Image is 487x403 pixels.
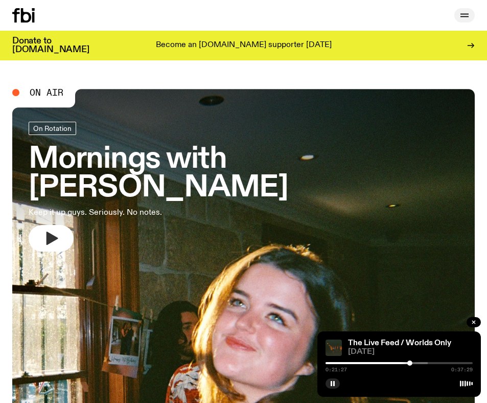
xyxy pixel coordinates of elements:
span: 0:21:27 [326,367,347,372]
img: A grainy film image of shadowy band figures on stage, with red light behind them [326,340,342,356]
h3: Mornings with [PERSON_NAME] [29,145,458,203]
p: Keep it up guys. Seriously. No notes. [29,207,290,219]
span: 0:37:29 [451,367,473,372]
span: [DATE] [348,348,473,356]
p: Become an [DOMAIN_NAME] supporter [DATE] [156,41,332,50]
a: The Live Feed / Worlds Only [348,339,451,347]
h3: Donate to [DOMAIN_NAME] [12,37,89,54]
a: Mornings with [PERSON_NAME]Keep it up guys. Seriously. No notes. [29,122,458,252]
span: On Air [30,88,63,97]
span: On Rotation [33,124,72,132]
a: On Rotation [29,122,76,135]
